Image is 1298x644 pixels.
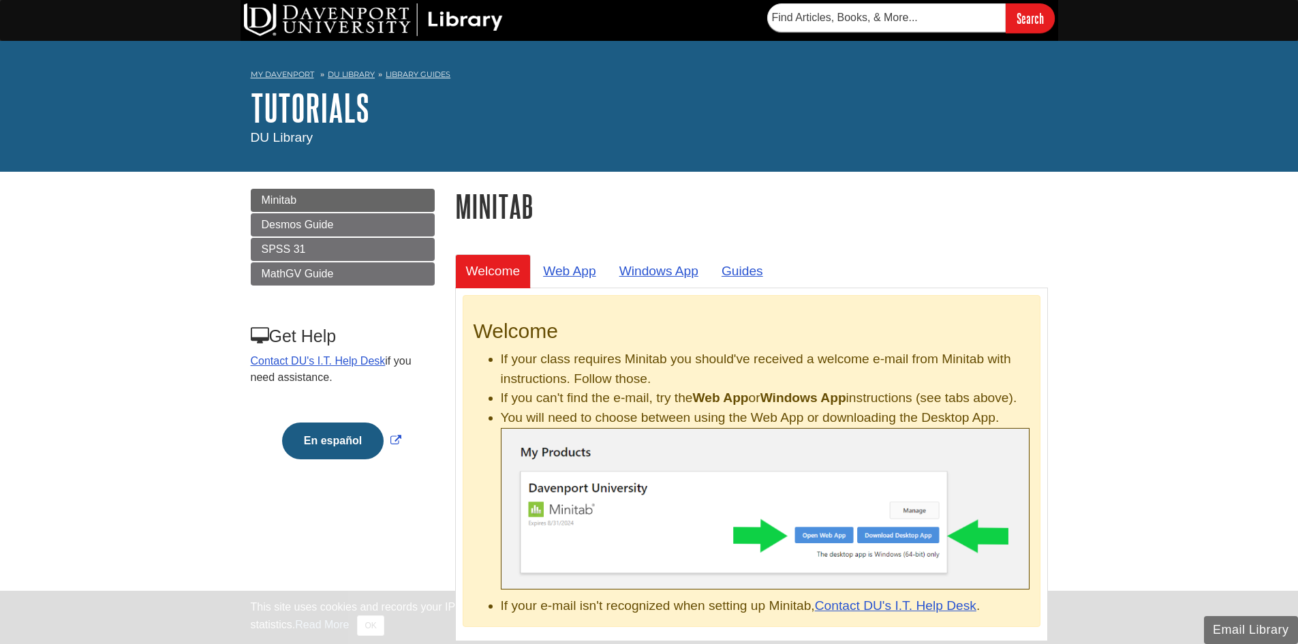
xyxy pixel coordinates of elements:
[455,254,531,288] a: Welcome
[251,69,314,80] a: My Davenport
[501,350,1030,389] li: If your class requires Minitab you should've received a welcome e-mail from Minitab with instruct...
[251,189,435,482] div: Guide Page Menu
[1204,616,1298,644] button: Email Library
[295,619,349,630] a: Read More
[262,219,334,230] span: Desmos Guide
[282,423,384,459] button: En español
[251,599,1048,636] div: This site uses cookies and records your IP address for usage statistics. Additionally, we use Goo...
[815,598,976,613] a: Contact DU's I.T. Help Desk
[711,254,774,288] a: Guides
[262,268,334,279] span: MathGV Guide
[760,390,846,405] b: Windows App
[474,320,1030,343] h2: Welcome
[244,3,503,36] img: DU Library
[357,615,384,636] button: Close
[251,213,435,236] a: Desmos Guide
[251,238,435,261] a: SPSS 31
[532,254,607,288] a: Web App
[767,3,1055,33] form: Searches DU Library's articles, books, and more
[501,408,1030,589] li: You will need to choose between using the Web App or downloading the Desktop App.
[251,87,369,129] a: Tutorials
[386,70,450,79] a: Library Guides
[251,189,435,212] a: Minitab
[328,70,375,79] a: DU Library
[608,254,709,288] a: Windows App
[251,262,435,286] a: MathGV Guide
[251,65,1048,87] nav: breadcrumb
[501,428,1030,589] img: Minitab .exe file finished downloaded
[262,243,306,255] span: SPSS 31
[251,355,386,367] a: Contact DU's I.T. Help Desk
[767,3,1006,32] input: Find Articles, Books, & More...
[1006,3,1055,33] input: Search
[251,353,433,386] p: if you need assistance.
[251,130,313,144] span: DU Library
[693,390,749,405] b: Web App
[262,194,297,206] span: Minitab
[279,435,405,446] a: Link opens in new window
[501,388,1030,408] li: If you can't find the e-mail, try the or instructions (see tabs above).
[251,326,433,346] h3: Get Help
[501,596,1030,616] li: If your e-mail isn't recognized when setting up Minitab, .
[455,189,1048,224] h1: Minitab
